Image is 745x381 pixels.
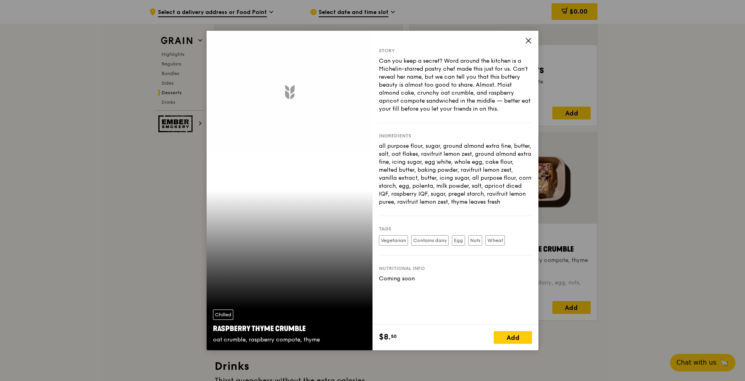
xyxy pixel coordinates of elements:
div: Nutritional info [379,265,532,272]
div: oat crumble, raspberry compote, thyme [213,336,366,344]
div: Can you keep a secret? Word around the kitchen is a Michelin-starred pastry chef made this just f... [379,57,532,113]
label: Nuts [468,235,482,246]
label: Egg [452,235,465,246]
div: all purpose flour, sugar, ground almond extra fine, butter, salt, oat flakes, ravifruit lemon zes... [379,142,532,206]
div: Ingredients [379,133,532,139]
span: 50 [391,333,397,339]
div: Story [379,48,532,54]
label: Wheat [485,235,505,246]
label: Vegetarian [379,235,408,246]
div: Chilled [213,310,233,320]
span: $8. [379,331,391,343]
div: Add [494,331,532,344]
div: Coming soon [379,275,532,283]
div: Tags [379,226,532,232]
div: Raspberry Thyme Crumble [213,323,366,334]
label: Contains dairy [411,235,449,246]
